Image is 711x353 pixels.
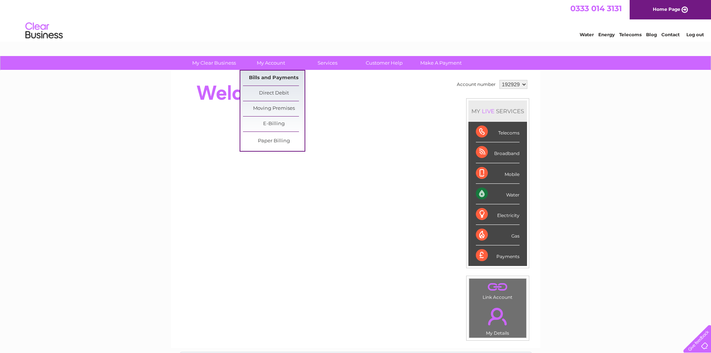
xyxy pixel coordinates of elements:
a: Log out [686,32,704,37]
a: Paper Billing [243,134,305,149]
div: Water [476,184,520,204]
div: Payments [476,245,520,266]
img: logo.png [25,19,63,42]
div: Telecoms [476,122,520,142]
a: Bills and Payments [243,71,305,86]
a: Make A Payment [410,56,472,70]
a: Services [297,56,358,70]
a: Blog [646,32,657,37]
a: Contact [661,32,680,37]
div: Electricity [476,204,520,225]
div: MY SERVICES [468,100,527,122]
div: LIVE [480,108,496,115]
a: My Clear Business [183,56,245,70]
a: Water [580,32,594,37]
a: Direct Debit [243,86,305,101]
div: Gas [476,225,520,245]
a: Energy [598,32,615,37]
div: Mobile [476,163,520,184]
a: . [471,303,524,329]
a: . [471,281,524,294]
a: Moving Premises [243,101,305,116]
div: Broadband [476,142,520,163]
a: My Account [240,56,302,70]
a: Customer Help [353,56,415,70]
a: 0333 014 3131 [570,4,622,13]
td: My Details [469,301,527,338]
td: Account number [455,78,498,91]
a: E-Billing [243,117,305,131]
td: Link Account [469,278,527,302]
a: Telecoms [619,32,642,37]
div: Clear Business is a trading name of Verastar Limited (registered in [GEOGRAPHIC_DATA] No. 3667643... [180,4,532,36]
